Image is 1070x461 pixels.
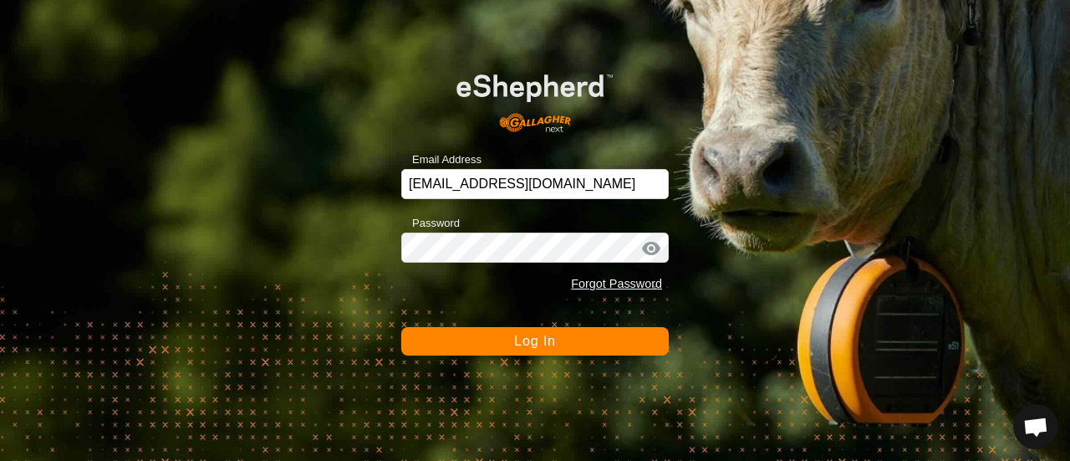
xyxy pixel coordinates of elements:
[401,327,669,356] button: Log In
[1013,404,1058,449] div: Open chat
[401,151,481,168] label: Email Address
[571,277,662,290] a: Forgot Password
[401,169,669,199] input: Email Address
[428,52,642,143] img: E-shepherd Logo
[401,215,460,232] label: Password
[514,334,555,348] span: Log In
